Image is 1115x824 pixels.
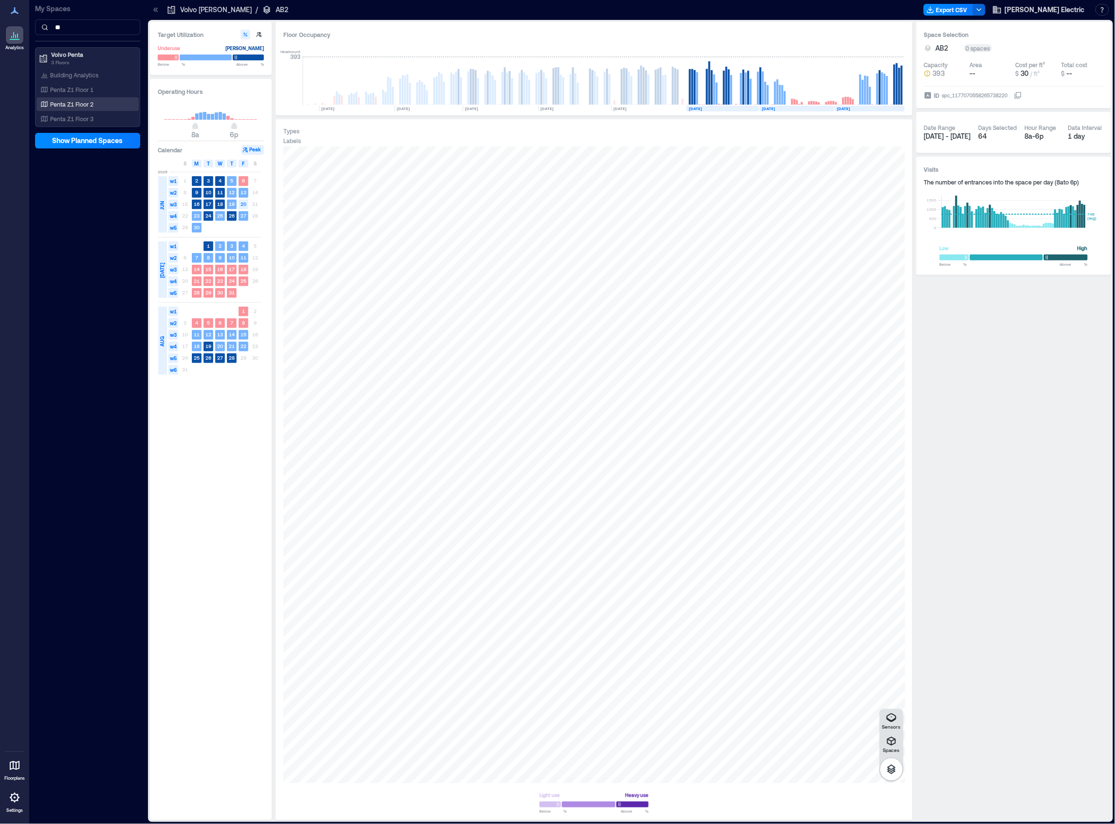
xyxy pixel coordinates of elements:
div: 64 [979,131,1017,141]
span: w4 [168,276,178,286]
text: 13 [241,189,246,195]
button: Show Planned Spaces [35,133,140,148]
text: 5 [230,178,233,183]
span: S [254,160,257,167]
span: -- [970,69,976,77]
div: Types [283,127,299,135]
button: Export CSV [924,4,973,16]
p: AB2 [276,5,288,15]
span: $ [1061,70,1065,77]
span: w5 [168,288,178,298]
text: 20 [217,343,223,349]
text: 5 [207,320,210,326]
span: Above % [236,61,264,67]
span: w4 [168,342,178,351]
span: 2025 [158,169,167,175]
text: 3 [207,178,210,183]
div: High [1078,243,1088,253]
a: Settings [3,786,26,816]
text: 9 [195,189,198,195]
text: 15 [205,266,211,272]
text: 1 [207,243,210,249]
button: Sensors [880,709,903,732]
div: Labels [283,137,301,145]
text: 11 [241,255,246,260]
p: Building Analytics [50,71,98,79]
text: 21 [194,278,200,284]
div: spc_1177070558265738220 [941,91,1009,100]
span: 30 [1021,69,1029,77]
span: [PERSON_NAME] Electric [1005,5,1085,15]
text: 31 [229,290,235,295]
p: Penta Z1 Floor 2 [50,100,93,108]
div: 8a - 6p [1025,131,1060,141]
text: 16 [194,201,200,207]
span: Below % [940,261,967,267]
button: Spaces [880,732,903,756]
text: 25 [194,355,200,361]
text: 8 [207,255,210,260]
span: 8a [191,130,199,139]
text: [DATE] [465,106,478,111]
div: Heavy use [625,790,649,800]
span: w5 [168,223,178,233]
p: Settings [6,807,23,813]
text: 30 [217,290,223,295]
text: 3 [230,243,233,249]
a: Floorplans [1,754,28,784]
text: 20 [241,201,246,207]
p: Volvo Penta [51,51,133,58]
p: Floorplans [4,775,25,781]
text: 6 [219,320,222,326]
span: Above % [621,808,649,814]
text: 12 [205,331,211,337]
div: Capacity [924,61,948,69]
text: [DATE] [540,106,554,111]
text: 2 [195,178,198,183]
text: 10 [205,189,211,195]
text: [DATE] [689,106,702,111]
text: 26 [229,213,235,219]
span: w3 [168,265,178,275]
div: Hour Range [1025,124,1057,131]
span: 6p [230,130,239,139]
div: Underuse [158,43,180,53]
text: [DATE] [321,106,334,111]
span: $ [1016,70,1019,77]
text: 27 [217,355,223,361]
tspan: 0 [934,225,936,230]
span: w3 [168,330,178,340]
text: 28 [194,290,200,295]
span: w2 [168,253,178,263]
div: Light use [539,790,560,800]
p: / [256,5,258,15]
text: 7 [195,255,198,260]
button: $ 30 / ft² [1016,69,1058,78]
p: 3 Floors [51,58,133,66]
tspan: 1000 [927,207,936,212]
text: 27 [241,213,246,219]
span: Show Planned Spaces [53,136,123,146]
h3: Operating Hours [158,87,264,96]
span: T [230,160,233,167]
span: F [242,160,245,167]
text: 23 [194,213,200,219]
span: w5 [168,353,178,363]
span: ID [934,91,940,100]
text: [DATE] [397,106,410,111]
button: IDspc_1177070558265738220 [1014,92,1022,99]
div: Data Interval [1068,124,1102,131]
div: Floor Occupancy [283,30,905,39]
div: Days Selected [979,124,1017,131]
text: 13 [217,331,223,337]
text: 21 [229,343,235,349]
span: w2 [168,318,178,328]
text: 18 [217,201,223,207]
span: Below % [539,808,567,814]
span: AB2 [936,43,948,53]
a: Analytics [2,23,27,54]
text: 29 [205,290,211,295]
p: My Spaces [35,4,140,14]
div: 0 spaces [964,44,992,52]
text: 17 [229,266,235,272]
